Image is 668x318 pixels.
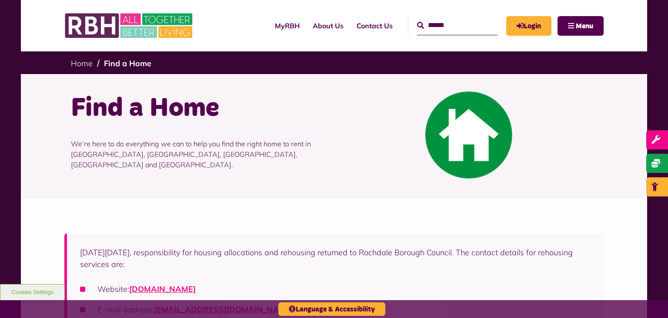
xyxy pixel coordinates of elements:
[506,16,551,36] a: MyRBH
[306,14,350,37] a: About Us
[80,247,591,270] p: [DATE][DATE], responsibility for housing allocations and rehousing returned to Rochdale Borough C...
[71,125,327,183] p: We’re here to do everything we can to help you find the right home to rent in [GEOGRAPHIC_DATA], ...
[129,284,196,294] a: [DOMAIN_NAME]
[71,58,93,68] a: Home
[576,23,593,30] span: Menu
[278,302,385,316] button: Language & Accessibility
[629,279,668,318] iframe: Netcall Web Assistant for live chat
[350,14,399,37] a: Contact Us
[64,9,195,43] img: RBH
[104,58,151,68] a: Find a Home
[80,283,591,295] li: Website:
[71,91,327,125] h1: Find a Home
[425,91,512,179] img: Find A Home
[268,14,306,37] a: MyRBH
[558,16,604,36] button: Navigation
